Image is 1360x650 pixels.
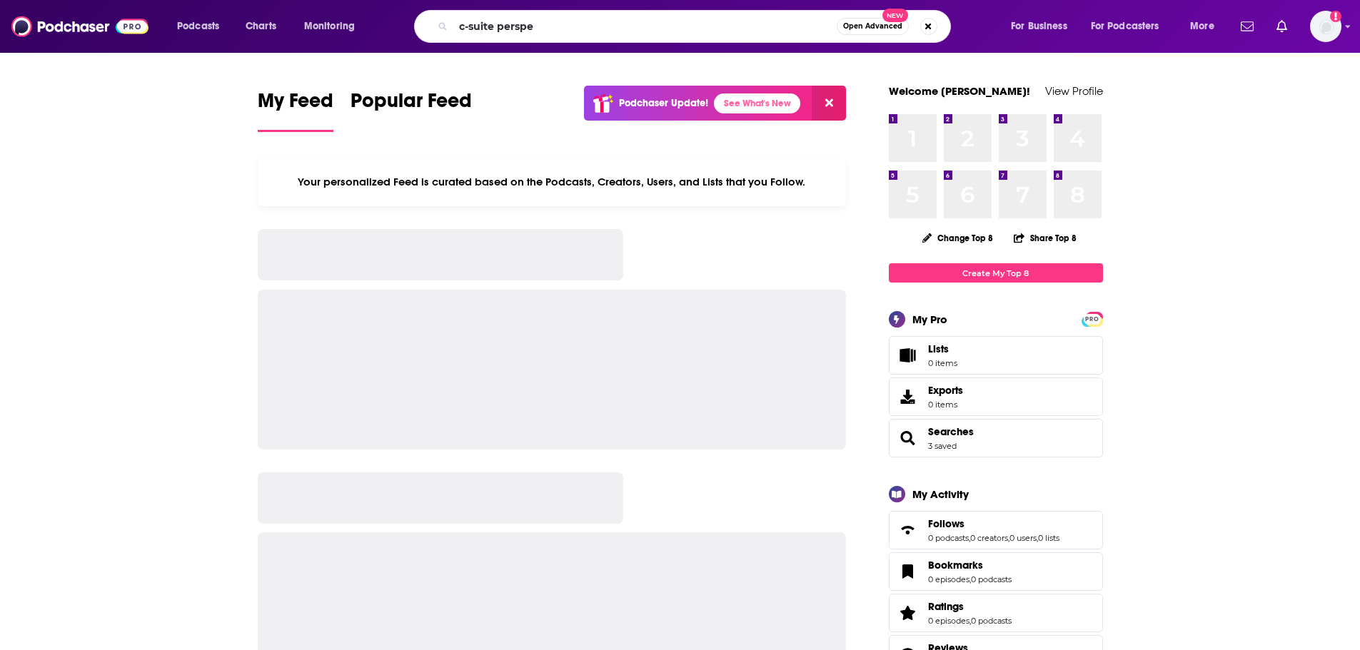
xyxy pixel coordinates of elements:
span: Ratings [928,600,964,613]
span: , [969,616,971,626]
a: Ratings [928,600,1012,613]
span: My Feed [258,88,333,121]
a: 0 users [1009,533,1037,543]
span: Bookmarks [889,552,1103,591]
span: Lists [894,345,922,365]
div: Your personalized Feed is curated based on the Podcasts, Creators, Users, and Lists that you Follow. [258,158,847,206]
button: open menu [294,15,373,38]
a: 0 lists [1038,533,1059,543]
a: 0 podcasts [928,533,969,543]
a: Welcome [PERSON_NAME]! [889,84,1030,98]
a: Searches [928,425,974,438]
span: Exports [928,384,963,397]
a: 0 episodes [928,616,969,626]
p: Podchaser Update! [619,97,708,109]
span: , [969,574,971,584]
img: Podchaser - Follow, Share and Rate Podcasts [11,13,148,40]
span: , [1008,533,1009,543]
img: User Profile [1310,11,1341,42]
button: Share Top 8 [1013,224,1077,252]
span: Popular Feed [351,88,472,121]
a: Ratings [894,603,922,623]
a: Show notifications dropdown [1271,14,1293,39]
button: Change Top 8 [914,229,1002,247]
span: , [969,533,970,543]
a: Bookmarks [894,562,922,582]
a: 0 creators [970,533,1008,543]
span: Lists [928,342,949,355]
svg: Add a profile image [1330,11,1341,22]
a: Follows [894,520,922,540]
button: Open AdvancedNew [837,18,909,35]
button: open menu [167,15,238,38]
a: Charts [236,15,285,38]
a: 3 saved [928,441,957,451]
span: More [1190,16,1214,36]
a: Follows [928,517,1059,530]
span: Monitoring [304,16,355,36]
button: open menu [1082,15,1180,38]
a: Searches [894,428,922,448]
span: Logged in as kayschr06 [1310,11,1341,42]
button: open menu [1001,15,1085,38]
span: Bookmarks [928,559,983,572]
span: Podcasts [177,16,219,36]
span: 0 items [928,400,963,410]
a: PRO [1084,313,1101,324]
span: Lists [928,342,957,355]
span: PRO [1084,314,1101,325]
a: View Profile [1045,84,1103,98]
a: Exports [889,377,1103,416]
span: Follows [889,511,1103,549]
input: Search podcasts, credits, & more... [453,15,837,38]
span: 0 items [928,358,957,368]
div: My Activity [912,487,969,501]
span: , [1037,533,1038,543]
a: Popular Feed [351,88,472,132]
a: 0 episodes [928,574,969,584]
span: Follows [928,517,964,530]
span: Charts [246,16,276,36]
span: Searches [889,419,1103,457]
a: Lists [889,336,1103,375]
span: Open Advanced [843,23,902,30]
button: open menu [1180,15,1232,38]
span: New [882,9,908,22]
span: Exports [894,387,922,407]
a: 0 podcasts [971,616,1012,626]
a: Create My Top 8 [889,263,1103,283]
a: Bookmarks [928,559,1012,572]
a: 0 podcasts [971,574,1012,584]
div: Search podcasts, credits, & more... [428,10,964,43]
span: For Business [1011,16,1067,36]
button: Show profile menu [1310,11,1341,42]
a: My Feed [258,88,333,132]
div: My Pro [912,313,947,326]
span: Ratings [889,594,1103,632]
a: See What's New [714,93,800,113]
a: Show notifications dropdown [1235,14,1259,39]
span: For Podcasters [1091,16,1159,36]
